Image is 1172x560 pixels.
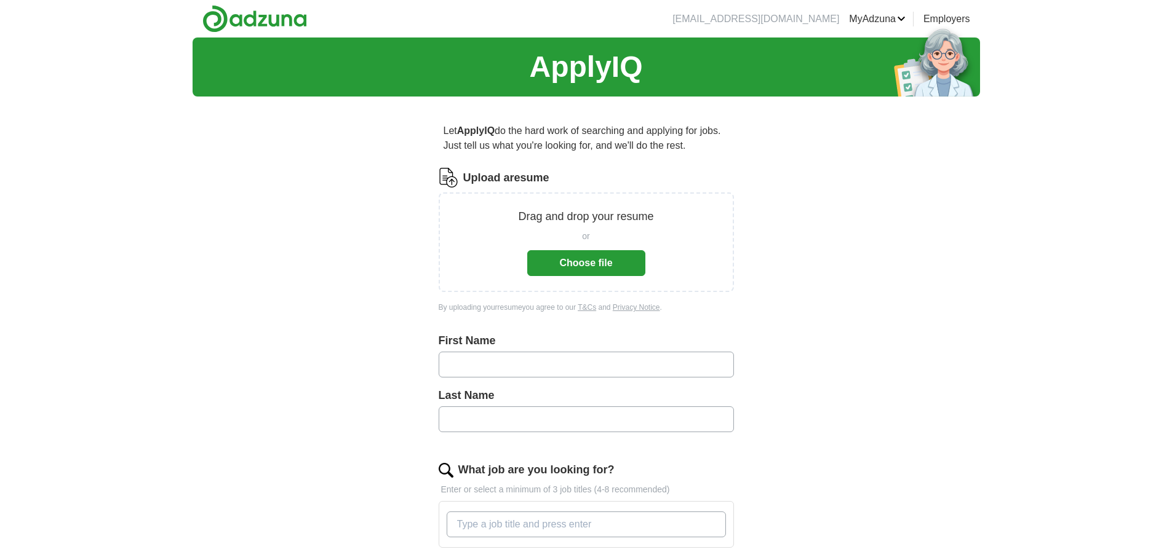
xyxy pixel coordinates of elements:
[458,462,615,478] label: What job are you looking for?
[439,168,458,187] img: CV Icon
[439,483,734,496] p: Enter or select a minimum of 3 job titles (4-8 recommended)
[518,208,653,225] p: Drag and drop your resume
[447,511,726,537] input: Type a job title and press enter
[439,302,734,313] div: By uploading your resume you agree to our and .
[439,333,734,349] label: First Name
[849,12,906,26] a: MyAdzuna
[672,12,839,26] li: [EMAIL_ADDRESS][DOMAIN_NAME]
[439,387,734,404] label: Last Name
[582,230,589,243] span: or
[463,170,549,186] label: Upload a resume
[202,5,307,33] img: Adzuna logo
[529,45,642,89] h1: ApplyIQ
[578,303,596,312] a: T&Cs
[527,250,645,276] button: Choose file
[439,119,734,158] p: Let do the hard work of searching and applying for jobs. Just tell us what you're looking for, an...
[613,303,660,312] a: Privacy Notice
[923,12,970,26] a: Employers
[439,463,453,478] img: search.png
[457,125,495,136] strong: ApplyIQ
